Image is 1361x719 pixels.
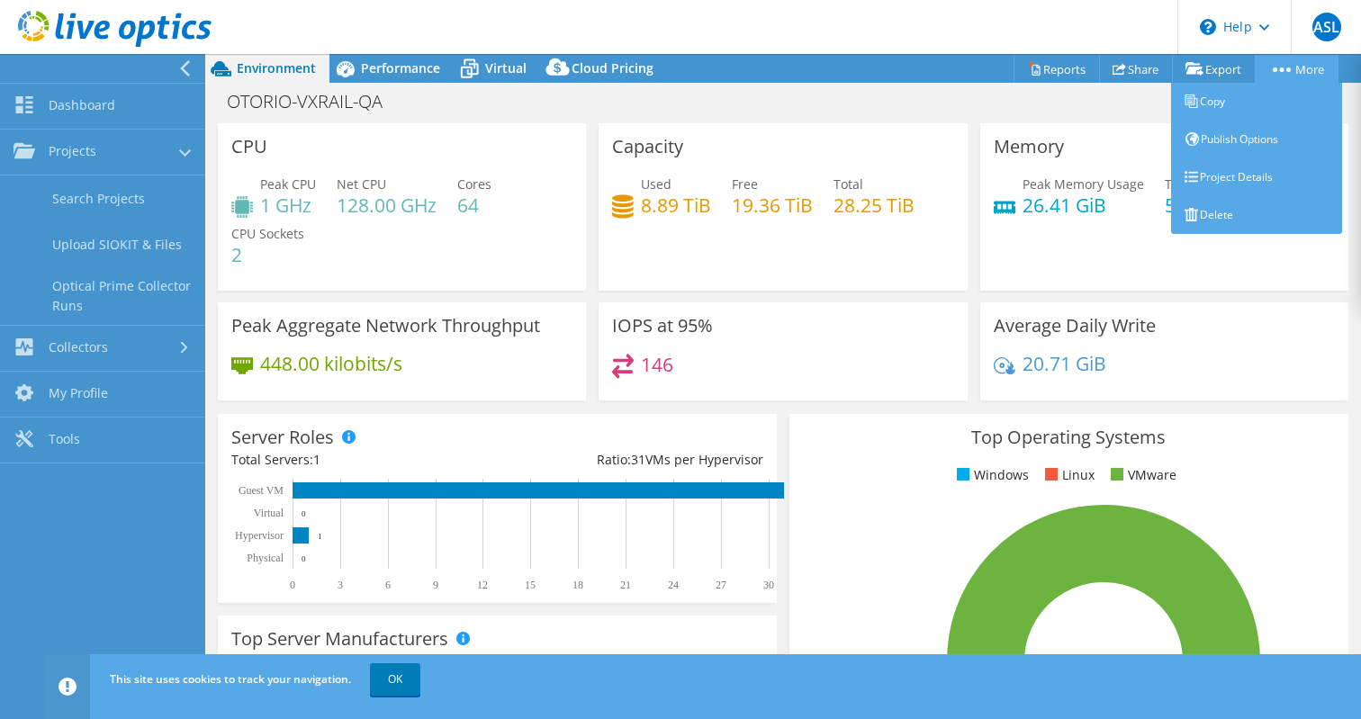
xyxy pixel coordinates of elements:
text: 6 [385,579,391,591]
span: Performance [361,59,440,76]
h4: 128.00 GHz [337,195,437,215]
span: 1 [313,451,320,468]
li: Windows [952,465,1029,485]
a: Project Details [1171,158,1342,196]
text: Guest VM [239,484,284,497]
a: Export [1172,55,1256,83]
h3: Top Server Manufacturers [231,629,448,649]
div: Total Servers: [231,450,497,470]
text: 0 [302,509,306,518]
span: This site uses cookies to track your navigation. [110,671,351,687]
h1: OTORIO-VXRAIL-QA [219,92,410,112]
a: More [1255,55,1338,83]
text: 1 [318,532,322,541]
h4: 1 GHz [260,195,316,215]
h3: Capacity [612,137,683,157]
text: 30 [763,579,774,591]
h4: Total Manufacturers: [231,652,763,671]
text: 27 [716,579,726,591]
text: 21 [620,579,631,591]
text: 9 [433,579,438,591]
a: Reports [1014,55,1100,83]
span: Total [834,175,863,193]
h4: 64 [457,195,491,215]
a: Copy [1171,83,1342,121]
a: Share [1099,55,1173,83]
h4: 20.71 GiB [1023,354,1106,373]
h3: Memory [994,137,1064,157]
text: 3 [338,579,343,591]
h4: 28.25 TiB [834,195,915,215]
text: 15 [525,579,536,591]
span: Free [732,175,758,193]
span: Peak Memory Usage [1023,175,1144,193]
span: 31 [631,451,645,468]
text: Virtual [254,507,284,519]
span: ASL [1312,13,1341,41]
span: Cloud Pricing [572,59,653,76]
text: 0 [290,579,295,591]
span: Peak CPU [260,175,316,193]
span: Environment [237,59,316,76]
span: Cores [457,175,491,193]
svg: \n [1200,19,1216,35]
h4: 511.52 GiB [1165,195,1259,215]
h3: IOPS at 95% [612,316,713,336]
h4: 146 [641,355,673,374]
span: Used [641,175,671,193]
span: Virtual [485,59,527,76]
h3: Top Operating Systems [803,427,1335,447]
h3: CPU [231,137,267,157]
span: 1 [347,652,354,670]
text: 0 [302,554,306,563]
li: VMware [1106,465,1176,485]
div: Ratio: VMs per Hypervisor [497,450,762,470]
h4: 2 [231,245,304,265]
text: 24 [668,579,679,591]
h4: 448.00 kilobits/s [260,354,402,373]
h3: Average Daily Write [994,316,1156,336]
span: CPU Sockets [231,225,304,242]
li: Linux [1041,465,1095,485]
a: OK [370,663,420,696]
span: Net CPU [337,175,386,193]
span: Total Memory [1165,175,1248,193]
text: Hypervisor [235,529,284,542]
text: Physical [247,552,284,564]
h4: 26.41 GiB [1023,195,1144,215]
h4: 19.36 TiB [732,195,813,215]
a: Delete [1171,196,1342,234]
a: Publish Options [1171,121,1342,158]
h4: 8.89 TiB [641,195,711,215]
h3: Peak Aggregate Network Throughput [231,316,540,336]
text: 18 [572,579,583,591]
text: 12 [477,579,488,591]
h3: Server Roles [231,427,334,447]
